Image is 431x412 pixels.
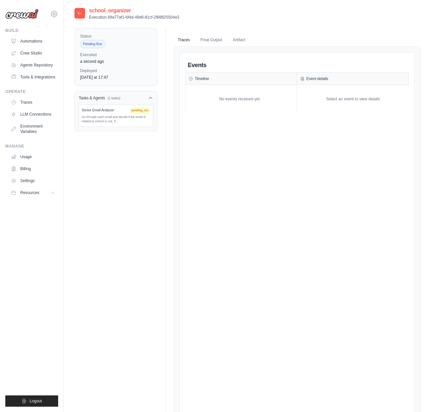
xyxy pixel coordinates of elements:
h3: Event details [306,76,328,81]
span: pending_run [130,108,150,114]
a: Traces [8,97,58,108]
span: Logout [30,398,42,404]
a: Crew Studio [8,48,58,58]
a: LLM Connections [8,109,58,120]
h2: school_organizer [89,7,179,15]
div: Select an event to view details [326,96,380,102]
label: Status [80,34,152,39]
h3: Tasks & Agents [79,95,105,101]
a: Usage [8,152,58,162]
button: Final Output [196,33,226,47]
a: Tools & Integrations [8,72,58,82]
label: Executed [80,52,152,57]
div: Manage [5,144,58,149]
time: October 7, 2025 at 17:47 PDT [80,75,108,80]
span: Pending Run [80,40,105,48]
a: Agents Repository [8,60,58,70]
a: Automations [8,36,58,47]
div: Go through each email and decide if the email is related to school or not. If... [82,115,150,124]
span: (1 tasks) [108,96,120,101]
a: Settings [8,175,58,186]
button: Resources [8,187,58,198]
a: Environment Variables [8,121,58,137]
span: Resources [20,190,39,195]
div: Build [5,28,58,33]
a: Billing [8,163,58,174]
img: Logo [5,9,39,19]
p: Execution 89a77af1-6f4d-49d6-81cf-2f88825504e3 [89,15,179,20]
h2: Events [188,60,206,70]
button: Traces [174,33,194,47]
time: October 13, 2025 at 15:30 PDT [80,59,104,64]
div: Senior Email Analyzer [82,108,127,113]
button: Logout [5,395,58,407]
button: Artifact [229,33,249,47]
div: Operate [5,89,58,94]
h3: Timeline [195,76,209,81]
label: Deployed [80,68,152,73]
div: No events received yet [185,88,293,110]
